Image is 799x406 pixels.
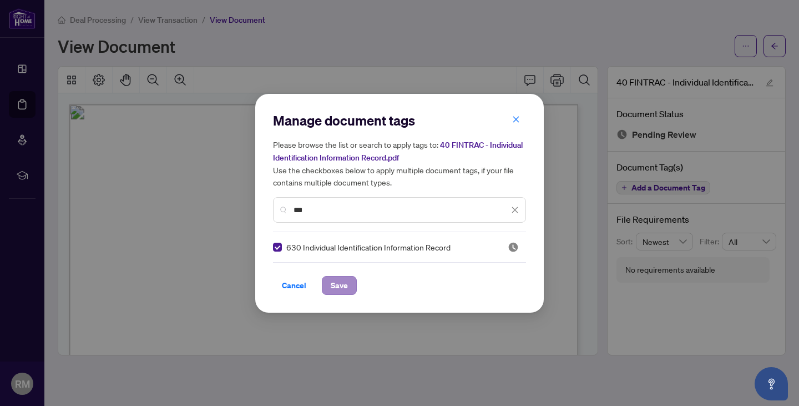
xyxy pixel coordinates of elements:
[286,241,451,253] span: 630 Individual Identification Information Record
[755,367,788,400] button: Open asap
[511,206,519,214] span: close
[508,242,519,253] img: status
[331,277,348,294] span: Save
[273,140,523,163] span: 40 FINTRAC - Individual Identification Information Record.pdf
[512,116,520,123] span: close
[322,276,357,295] button: Save
[273,138,526,188] h5: Please browse the list or search to apply tags to: Use the checkboxes below to apply multiple doc...
[508,242,519,253] span: Pending Review
[273,112,526,129] h2: Manage document tags
[273,276,315,295] button: Cancel
[282,277,306,294] span: Cancel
